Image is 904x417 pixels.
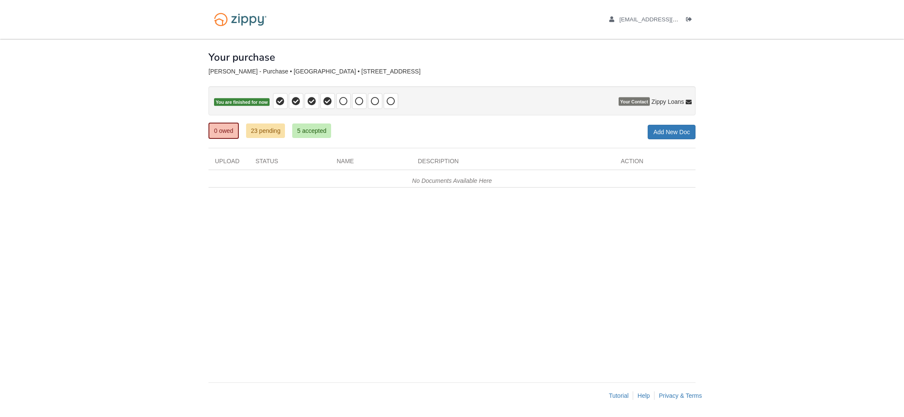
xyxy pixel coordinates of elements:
[652,97,684,106] span: Zippy Loans
[330,157,411,170] div: Name
[292,123,331,138] a: 5 accepted
[609,392,628,399] a: Tutorial
[208,157,249,170] div: Upload
[686,16,696,25] a: Log out
[214,98,270,106] span: You are finished for now
[412,177,492,184] em: No Documents Available Here
[246,123,285,138] a: 23 pending
[637,392,650,399] a: Help
[619,16,717,23] span: toshafunes@gmail.com
[659,392,702,399] a: Privacy & Terms
[208,9,272,30] img: Logo
[208,52,275,63] h1: Your purchase
[614,157,696,170] div: Action
[208,68,696,75] div: [PERSON_NAME] - Purchase • [GEOGRAPHIC_DATA] • [STREET_ADDRESS]
[208,123,239,139] a: 0 owed
[648,125,696,139] a: Add New Doc
[249,157,330,170] div: Status
[609,16,717,25] a: edit profile
[619,97,650,106] span: Your Contact
[411,157,614,170] div: Description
